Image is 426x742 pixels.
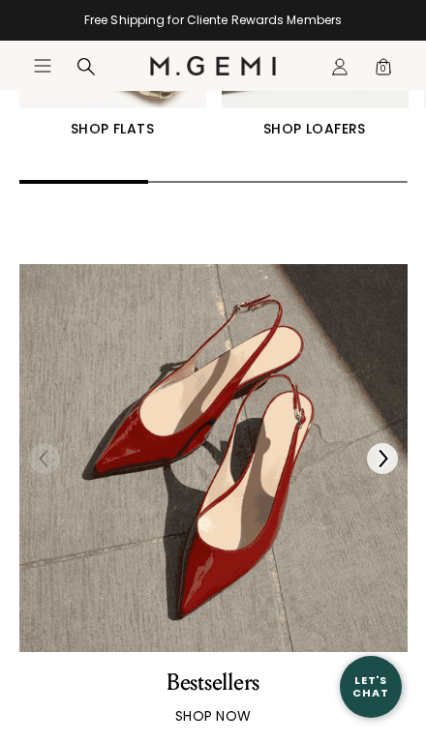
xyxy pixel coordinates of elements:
span: 0 [374,61,393,80]
img: M.Gemi [150,56,277,75]
img: Next Arrow [374,450,391,467]
strong: SHOP NOW [175,706,251,726]
div: Let's Chat [340,674,402,698]
a: Bestsellers SHOP NOW [19,264,408,726]
div: 1 / 2 [19,264,408,726]
div: Bestsellers [167,668,259,698]
button: Open site menu [33,56,52,75]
